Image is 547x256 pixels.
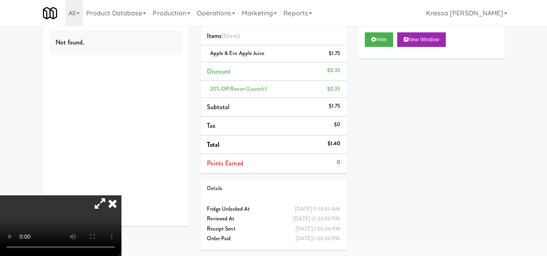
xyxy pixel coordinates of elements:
div: Reviewed At [207,214,341,224]
span: Not found. [55,38,85,47]
span: Subtotal [207,102,230,112]
span: Points Earned [207,159,243,168]
span: Total [207,140,220,149]
div: $0.35 [327,66,341,76]
div: Order Paid [207,234,341,244]
span: Discount [207,67,231,76]
div: $0.35 [327,84,341,94]
span: 20% Off Rowan (launch) [210,85,267,93]
span: (1 ) [221,31,240,40]
div: 0 [337,157,340,167]
button: New Window [397,32,446,47]
div: $1.75 [329,101,341,111]
div: [DATE] 12:23:50 PM [293,214,341,224]
div: [DATE] 11:16:33 AM [295,204,341,214]
ng-pluralize: item [226,31,237,40]
div: $0 [334,120,340,130]
div: [DATE] 1:02:46 PM [296,234,341,244]
div: $1.40 [328,139,341,149]
div: Fridge Unlocked At [207,204,341,214]
span: Items [207,31,240,40]
img: Micromart [43,6,57,20]
div: Details [207,184,341,194]
div: Receipt Sent [207,224,341,234]
button: Hide [365,32,393,47]
div: [DATE] 1:02:46 PM [296,224,341,234]
span: Tax [207,121,215,130]
span: Apple & Eve Apple Juice [210,49,264,57]
div: $1.75 [329,49,341,59]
